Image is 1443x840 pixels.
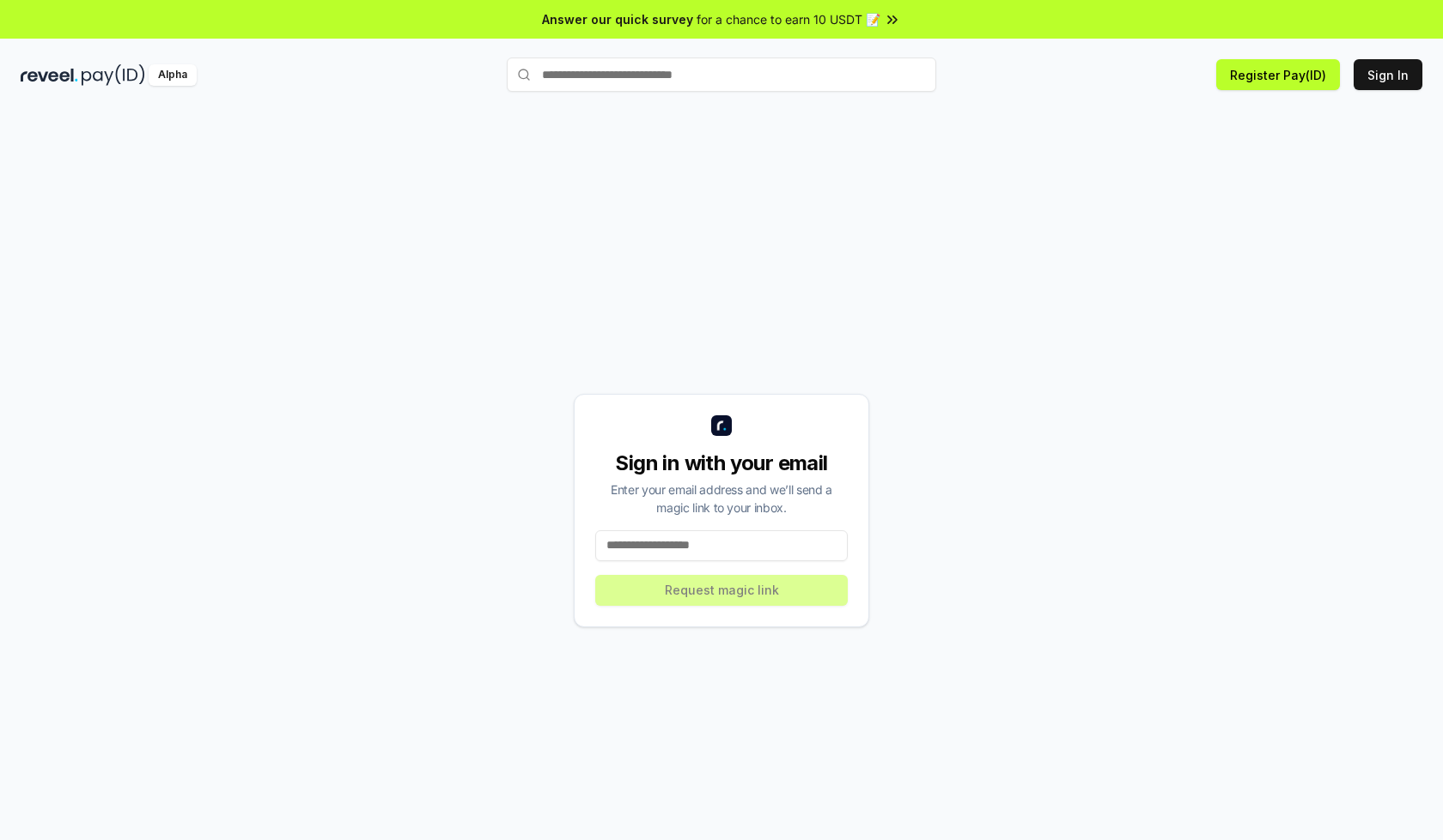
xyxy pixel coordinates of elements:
img: reveel_dark [21,64,78,86]
span: Answer our quick survey [542,10,693,28]
div: Alpha [149,64,197,86]
img: logo_small [711,415,732,436]
img: pay_id [82,64,145,86]
div: Enter your email address and we’ll send a magic link to your inbox. [595,480,848,517]
span: for a chance to earn 10 USDT 📝 [697,10,880,28]
button: Sign In [1354,59,1422,90]
div: Sign in with your email [595,450,848,477]
button: Register Pay(ID) [1216,59,1340,90]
